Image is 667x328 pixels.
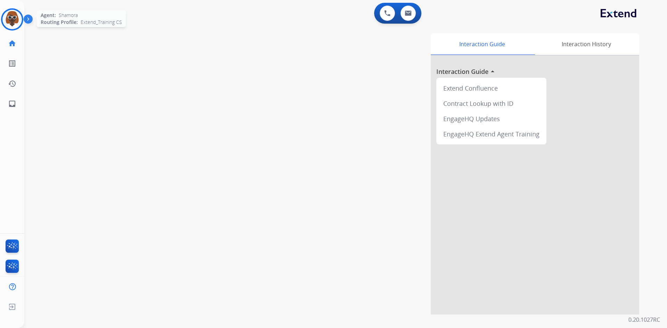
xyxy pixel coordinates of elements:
[8,59,16,68] mat-icon: list_alt
[439,96,544,111] div: Contract Lookup with ID
[8,79,16,88] mat-icon: history
[2,10,22,29] img: avatar
[59,12,78,19] span: Shamora
[431,33,533,55] div: Interaction Guide
[41,12,56,19] span: Agent:
[41,19,78,26] span: Routing Profile:
[8,39,16,48] mat-icon: home
[8,100,16,108] mat-icon: inbox
[439,126,544,142] div: EngageHQ Extend Agent Training
[439,81,544,96] div: Extend Confluence
[439,111,544,126] div: EngageHQ Updates
[81,19,122,26] span: Extend_Training CS
[533,33,639,55] div: Interaction History
[628,316,660,324] p: 0.20.1027RC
